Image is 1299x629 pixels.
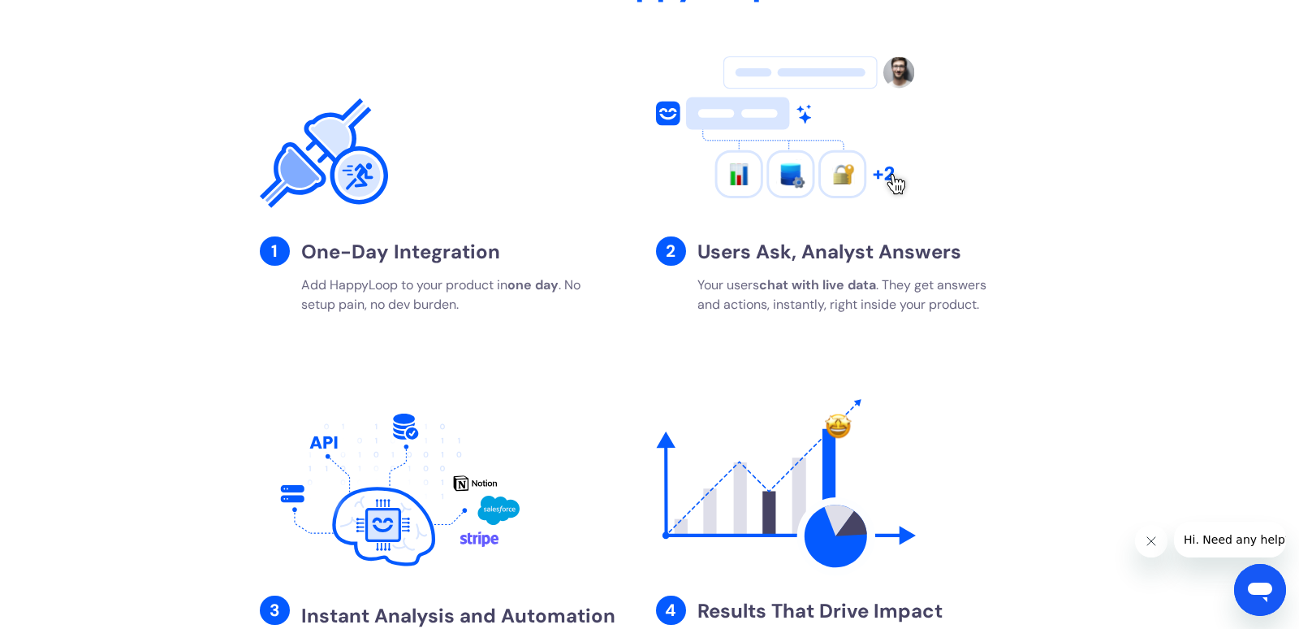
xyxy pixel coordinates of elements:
strong: one day [507,276,559,293]
strong: One-Day Integration [301,239,500,264]
img: Conceptual image representing the core features and benefits of HappyLoop AI. [656,33,916,228]
img: The results delivered to the user including charts, tables, answers generated by HappyLoop AI [656,393,916,588]
p: Add HappyLoop to your product in . No setup pain, no dev burden. [301,275,614,314]
div: 2 [656,236,686,267]
iframe: Button to launch messaging window [1234,564,1286,616]
iframe: Close message [1135,525,1167,557]
div: 4 [656,596,686,626]
div: 1 [260,236,290,267]
p: Your users . They get answers and actions, instantly, right inside your product. [697,275,1010,314]
strong: Results That Drive Impact [697,598,943,623]
img: Graphic illustrating fast and seamless integration of HappyLoop AI with a SaaS platform. [260,33,388,228]
span: Hi. Need any help? [10,11,117,24]
strong: Instant Analysis and Automation [301,603,615,628]
strong: chat with live data [759,276,876,293]
div: 3 [260,596,290,626]
strong: Users Ask, Analyst Answers [697,239,961,264]
iframe: Message from company [1174,522,1286,557]
img: Illustration of a human brain with AI elements, symbolizing the intelligence of HappyLoop AI. [260,393,520,588]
